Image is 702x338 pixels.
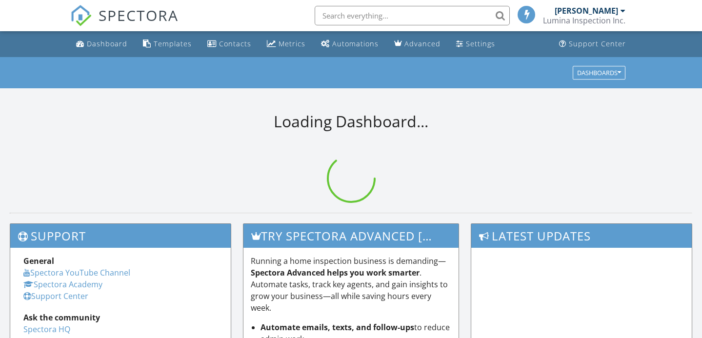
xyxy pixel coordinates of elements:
a: Templates [139,35,196,53]
a: Contacts [203,35,255,53]
div: Advanced [404,39,441,48]
a: Advanced [390,35,444,53]
a: Automations (Basic) [317,35,382,53]
h3: Latest Updates [471,224,692,248]
div: Templates [154,39,192,48]
button: Dashboards [573,66,625,80]
a: Spectora Academy [23,279,102,290]
strong: General [23,256,54,266]
a: Dashboard [72,35,131,53]
a: Spectora HQ [23,324,70,335]
a: Spectora YouTube Channel [23,267,130,278]
div: [PERSON_NAME] [555,6,618,16]
div: Dashboards [577,69,621,76]
div: Settings [466,39,495,48]
strong: Spectora Advanced helps you work smarter [251,267,420,278]
a: Settings [452,35,499,53]
a: Support Center [23,291,88,301]
img: The Best Home Inspection Software - Spectora [70,5,92,26]
a: SPECTORA [70,13,179,34]
h3: Try spectora advanced [DATE] [243,224,458,248]
div: Contacts [219,39,251,48]
span: SPECTORA [99,5,179,25]
div: Lumina Inspection Inc. [543,16,625,25]
div: Ask the community [23,312,218,323]
a: Support Center [555,35,630,53]
h3: Support [10,224,231,248]
div: Metrics [279,39,305,48]
input: Search everything... [315,6,510,25]
p: Running a home inspection business is demanding— . Automate tasks, track key agents, and gain ins... [251,255,451,314]
div: Dashboard [87,39,127,48]
div: Support Center [569,39,626,48]
strong: Automate emails, texts, and follow-ups [261,322,414,333]
div: Automations [332,39,379,48]
a: Metrics [263,35,309,53]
